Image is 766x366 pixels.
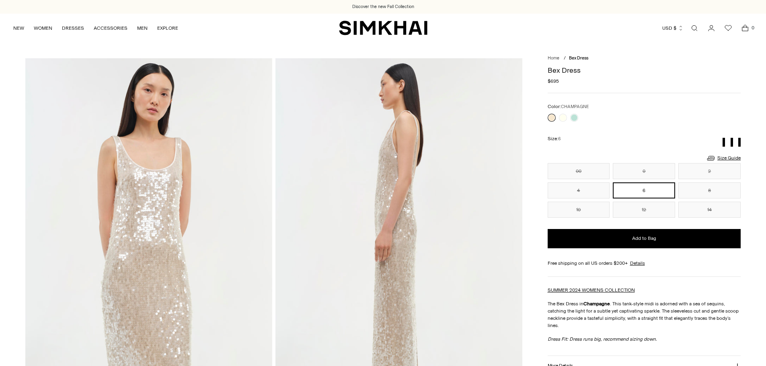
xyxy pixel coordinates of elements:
button: 8 [678,182,741,198]
span: 6 [558,136,561,141]
span: CHAMPAGNE [561,104,589,109]
a: Discover the new Fall Collection [352,4,414,10]
button: 6 [613,182,675,198]
h1: Bex Dress [548,67,741,74]
button: USD $ [662,19,684,37]
span: Bex Dress [569,55,588,61]
button: 0 [613,163,675,179]
a: WOMEN [34,19,52,37]
div: / [564,55,566,62]
a: DRESSES [62,19,84,37]
button: 14 [678,202,741,218]
a: Open cart modal [737,20,753,36]
button: 00 [548,163,610,179]
a: Home [548,55,559,61]
em: Dress Fit: Dress runs big, recommend sizing down. [548,336,657,342]
label: Size: [548,135,561,143]
strong: Champagne [583,301,610,307]
a: SUMMER 2024 WOMENS COLLECTION [548,287,635,293]
button: Add to Bag [548,229,741,248]
a: SIMKHAI [339,20,427,36]
span: $695 [548,78,559,85]
button: 10 [548,202,610,218]
a: Open search modal [686,20,702,36]
a: MEN [137,19,148,37]
div: Free shipping on all US orders $200+ [548,260,741,267]
a: ACCESSORIES [94,19,127,37]
a: EXPLORE [157,19,178,37]
nav: breadcrumbs [548,55,741,62]
a: Go to the account page [703,20,719,36]
a: Wishlist [720,20,736,36]
span: 0 [749,24,756,31]
button: 12 [613,202,675,218]
label: Color: [548,103,589,110]
p: The Bex Dress in . This tank-style midi is adorned with a sea of sequins, catching the light for ... [548,300,741,329]
a: NEW [13,19,24,37]
a: Size Guide [706,153,741,163]
span: Add to Bag [632,235,656,242]
a: Details [630,260,645,267]
button: 4 [548,182,610,198]
button: 2 [678,163,741,179]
